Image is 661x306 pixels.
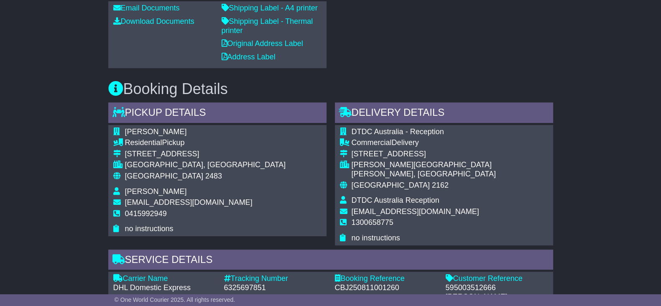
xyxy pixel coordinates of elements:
a: Original Address Label [222,39,303,48]
div: Customer Reference [446,274,548,283]
span: no instructions [125,224,174,233]
div: Delivery [352,138,548,148]
div: [STREET_ADDRESS] [125,150,286,159]
span: [EMAIL_ADDRESS][DOMAIN_NAME] [352,207,479,216]
span: Commercial [352,138,392,147]
a: Email Documents [113,4,180,12]
div: [GEOGRAPHIC_DATA], [GEOGRAPHIC_DATA] [125,161,286,170]
span: DTDC Australia - Reception [352,127,444,136]
div: [STREET_ADDRESS] [352,150,548,159]
a: Shipping Label - A4 printer [222,4,318,12]
span: 2162 [432,181,449,189]
span: no instructions [352,234,400,242]
span: [PERSON_NAME] [125,127,187,136]
span: 1300658775 [352,218,393,227]
span: © One World Courier 2025. All rights reserved. [115,296,235,303]
a: Shipping Label - Thermal printer [222,17,313,35]
span: Residential [125,138,162,147]
span: DTDC Australia Reception [352,196,439,204]
div: 6325697851 [224,283,327,293]
span: [GEOGRAPHIC_DATA] [352,181,430,189]
div: Pickup Details [108,102,327,125]
span: 0415992949 [125,209,167,218]
div: CBJ250811001260 [335,283,437,293]
div: Service Details [108,250,553,272]
div: Carrier Name [113,274,216,283]
div: 595003512666 [PERSON_NAME] [446,283,548,301]
a: Address Label [222,53,276,61]
div: DHL Domestic Express [113,283,216,293]
div: Tracking Number [224,274,327,283]
a: Download Documents [113,17,194,25]
div: Booking Reference [335,274,437,283]
span: [GEOGRAPHIC_DATA] [125,172,203,180]
div: Pickup [125,138,286,148]
div: [PERSON_NAME][GEOGRAPHIC_DATA][PERSON_NAME], [GEOGRAPHIC_DATA] [352,161,548,178]
h3: Booking Details [108,81,553,97]
span: 2483 [205,172,222,180]
span: [PERSON_NAME] [125,187,187,196]
span: [EMAIL_ADDRESS][DOMAIN_NAME] [125,198,253,207]
div: Delivery Details [335,102,553,125]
